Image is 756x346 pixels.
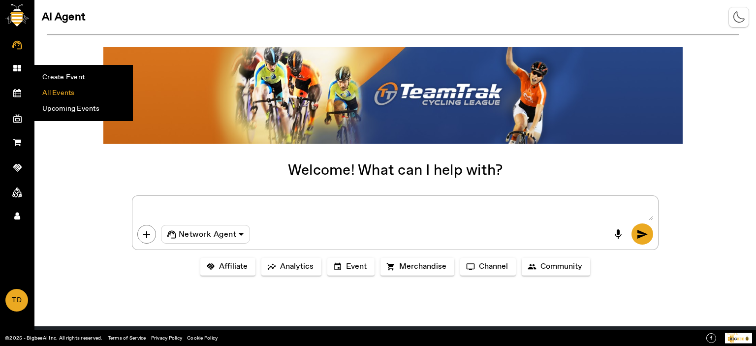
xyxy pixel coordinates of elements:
[35,85,132,101] li: All Events
[479,262,508,272] span: Channel
[380,258,454,276] button: Merchandise
[108,335,146,342] a: Terms of Service
[636,228,648,240] span: send
[187,335,218,342] a: Cookie Policy
[728,333,732,335] tspan: owe
[42,12,85,22] span: AI Agent
[35,69,132,85] li: Create Event
[137,225,156,244] button: add
[5,289,28,312] a: TD
[261,258,321,276] button: Analytics
[151,335,183,342] a: Privacy Policy
[34,166,756,176] div: Welcome! What can I help with?
[5,4,29,27] img: bigbee-logo.png
[612,228,624,240] span: mic
[346,262,367,272] span: Event
[522,258,590,276] button: Community
[733,11,745,23] img: theme-mode
[219,262,248,272] span: Affiliate
[6,290,27,311] span: TD
[5,335,103,342] a: ©2025 - BigbeeAI Inc. All rights reserved.
[732,333,733,335] tspan: r
[733,333,738,335] tspan: ed By
[540,262,582,272] span: Community
[35,101,132,117] li: Upcoming Events
[460,258,516,276] button: Channel
[141,229,153,241] span: add
[727,333,729,335] tspan: P
[607,223,629,245] button: mic
[200,258,255,276] button: Affiliate
[631,223,653,245] button: send
[327,258,375,276] button: Event
[179,229,237,241] span: Network Agent
[399,262,446,272] span: Merchandise
[280,262,314,272] span: Analytics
